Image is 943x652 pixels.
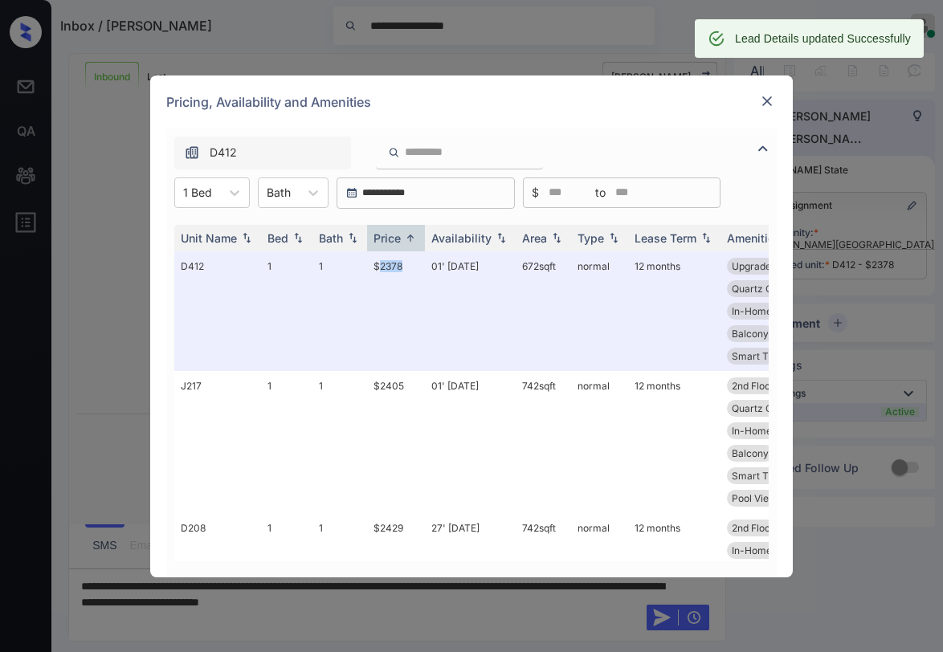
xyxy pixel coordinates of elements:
img: sorting [606,232,622,243]
img: sorting [290,232,306,243]
td: 742 sqft [516,371,571,513]
span: 2nd Floor [732,522,774,534]
span: Smart Thermosta... [732,470,819,482]
td: 12 months [628,251,721,371]
div: Bath [319,231,343,245]
img: sorting [345,232,361,243]
td: 1 [312,251,367,371]
div: Type [578,231,604,245]
td: normal [571,251,628,371]
div: Bed [267,231,288,245]
img: sorting [549,232,565,243]
span: 2nd Floor [732,380,774,392]
img: sorting [239,232,255,243]
td: D208 [174,513,261,588]
td: $2405 [367,371,425,513]
td: 1 [312,371,367,513]
td: 01' [DATE] [425,251,516,371]
td: $2429 [367,513,425,588]
td: D412 [174,251,261,371]
span: In-Home Washer ... [732,305,818,317]
span: Quartz Countert... [732,283,813,295]
td: 672 sqft [516,251,571,371]
td: J217 [174,371,261,513]
div: Pricing, Availability and Amenities [150,75,793,128]
img: sorting [402,232,418,244]
td: normal [571,513,628,588]
div: Lead Details updated Successfully [735,24,911,53]
td: 1 [261,371,312,513]
td: 1 [261,513,312,588]
span: Pool View [732,492,777,504]
td: $2378 [367,251,425,371]
td: normal [571,371,628,513]
td: 01' [DATE] [425,371,516,513]
td: 1 [261,251,312,371]
span: In-Home Washer ... [732,544,818,556]
td: 12 months [628,371,721,513]
img: sorting [698,232,714,243]
td: 1 [312,513,367,588]
img: icon-zuma [388,145,400,160]
span: Quartz Countert... [732,402,813,414]
div: Price [374,231,401,245]
span: Upgrades: 1x1 [732,260,795,272]
div: Area [522,231,547,245]
div: Amenities [727,231,781,245]
span: In-Home Washer ... [732,425,818,437]
td: 742 sqft [516,513,571,588]
span: D412 [210,144,237,161]
img: icon-zuma [184,145,200,161]
span: $ [532,184,539,202]
div: Lease Term [635,231,696,245]
span: Balcony [732,328,769,340]
span: Balcony [732,447,769,459]
td: 12 months [628,513,721,588]
img: close [759,93,775,109]
div: Availability [431,231,492,245]
img: icon-zuma [753,139,773,158]
td: 27' [DATE] [425,513,516,588]
img: sorting [493,232,509,243]
span: Smart Thermosta... [732,350,819,362]
div: Unit Name [181,231,237,245]
span: to [595,184,606,202]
